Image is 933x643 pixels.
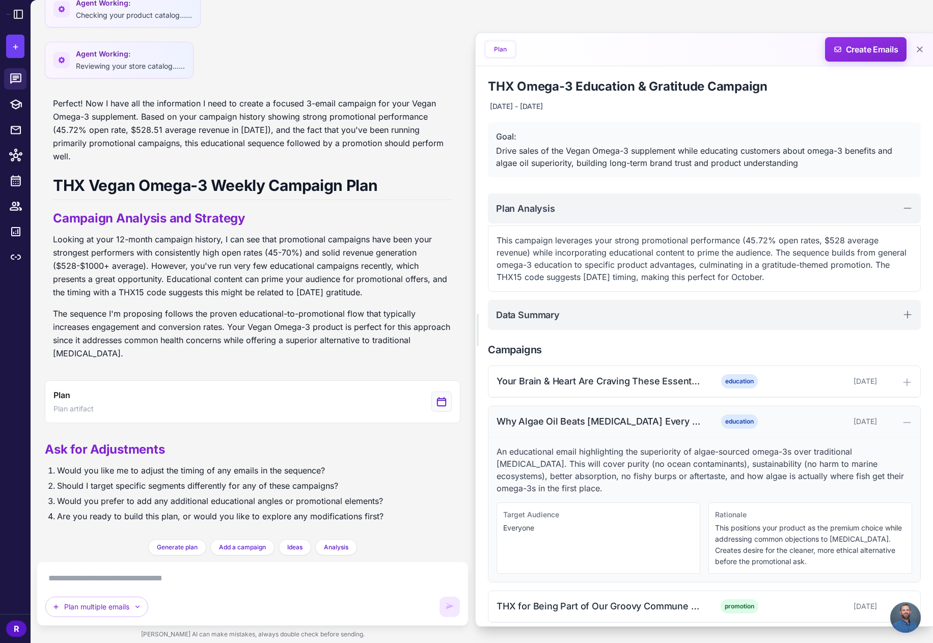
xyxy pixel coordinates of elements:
[496,145,913,169] div: Drive sales of the Vegan Omega-3 supplement while educating customers about omega-3 benefits and ...
[776,416,877,427] div: [DATE]
[57,510,383,523] li: Are you ready to build this plan, or would you like to explore any modifications first?
[219,543,266,552] span: Add a campaign
[279,539,311,555] button: Ideas
[497,234,912,283] p: This campaign leverages your strong promotional performance (45.72% open rates, $528 average reve...
[157,543,198,552] span: Generate plan
[148,539,206,555] button: Generate plan
[776,376,877,387] div: [DATE]
[497,445,912,494] p: An educational email highlighting the superiority of algae-sourced omega-3s over traditional [MED...
[45,380,460,423] button: View generated Plan
[12,39,19,54] span: +
[497,374,702,388] div: Your Brain & Heart Are Craving These Essential Fats
[496,202,555,215] h2: Plan Analysis
[76,62,185,70] span: Reviewing your store catalog......
[496,130,913,143] div: Goal:
[53,97,452,163] p: Perfect! Now I have all the information I need to create a focused 3-email campaign for your Vega...
[76,48,185,60] span: Agent Working:
[53,307,452,360] p: The sequence I'm proposing follows the proven educational-to-promotional flow that typically incr...
[324,543,348,552] span: Analysis
[721,414,758,429] span: education
[488,342,921,357] h2: Campaigns
[488,78,921,95] h1: THX Omega-3 Education & Gratitude Campaign
[45,441,383,458] h2: Ask for Adjustments
[315,539,357,555] button: Analysis
[287,543,303,552] span: Ideas
[6,621,26,637] div: R
[488,99,545,114] div: [DATE] - [DATE]
[210,539,275,555] button: Add a campaign
[57,479,383,492] li: Should I target specific segments differently for any of these campaigns?
[57,464,383,477] li: Would you like me to adjust the timing of any emails in the sequence?
[721,374,758,388] span: education
[825,37,907,62] button: Create Emails
[721,599,758,613] span: promotion
[503,522,694,534] p: Everyone
[496,308,560,322] h2: Data Summary
[776,601,877,612] div: [DATE]
[53,403,94,414] span: Plan artifact
[53,233,452,299] p: Looking at your 12-month campaign history, I can see that promotional campaigns have been your st...
[497,599,702,613] div: THX for Being Part of Our Groovy Commune - 15% Off!
[53,389,70,401] span: Plan
[715,522,905,567] p: This positions your product as the premium choice while addressing common objections to [MEDICAL_...
[503,509,694,520] div: Target Audience
[53,175,452,200] h1: THX Vegan Omega-3 Weekly Campaign Plan
[821,37,911,62] span: Create Emails
[53,210,452,227] h2: Campaign Analysis and Strategy
[45,597,148,617] button: Plan multiple emails
[6,35,24,58] button: +
[715,509,905,520] div: Rationale
[76,11,192,19] span: Checking your product catalog......
[486,42,515,57] button: Plan
[890,602,921,633] div: Open chat
[57,494,383,508] li: Would you prefer to add any additional educational angles or promotional elements?
[37,626,469,643] div: [PERSON_NAME] AI can make mistakes, always double check before sending.
[497,414,702,428] div: Why Algae Oil Beats [MEDICAL_DATA] Every Time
